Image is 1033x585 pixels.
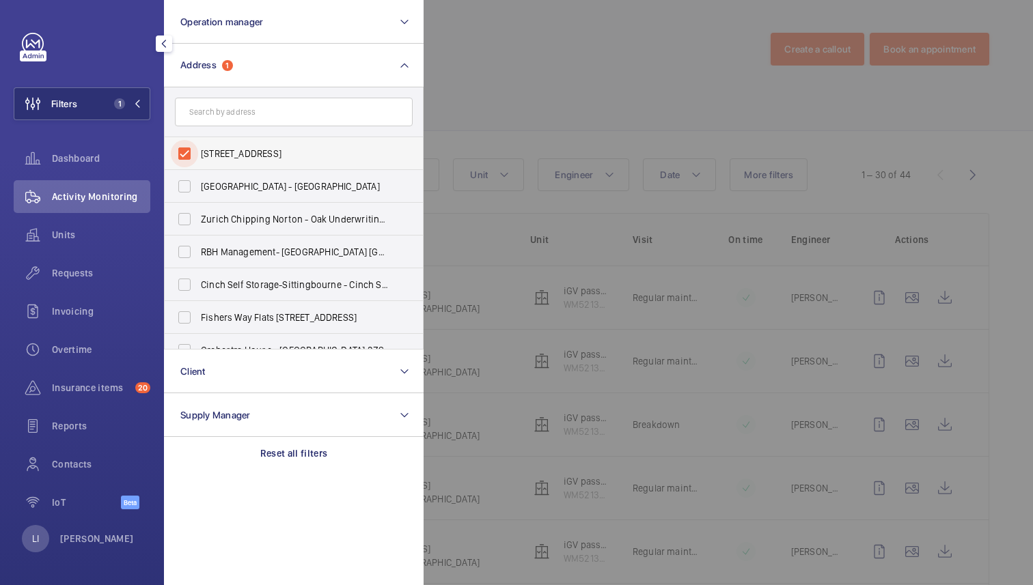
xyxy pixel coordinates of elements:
[121,496,139,509] span: Beta
[51,97,77,111] span: Filters
[52,266,150,280] span: Requests
[114,98,125,109] span: 1
[52,228,150,242] span: Units
[14,87,150,120] button: Filters1
[32,532,39,545] p: LI
[60,532,134,545] p: [PERSON_NAME]
[52,152,150,165] span: Dashboard
[52,419,150,433] span: Reports
[52,381,130,395] span: Insurance items
[52,190,150,203] span: Activity Monitoring
[52,343,150,356] span: Overtime
[52,496,121,509] span: IoT
[52,457,150,471] span: Contacts
[52,304,150,318] span: Invoicing
[135,382,150,393] span: 20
